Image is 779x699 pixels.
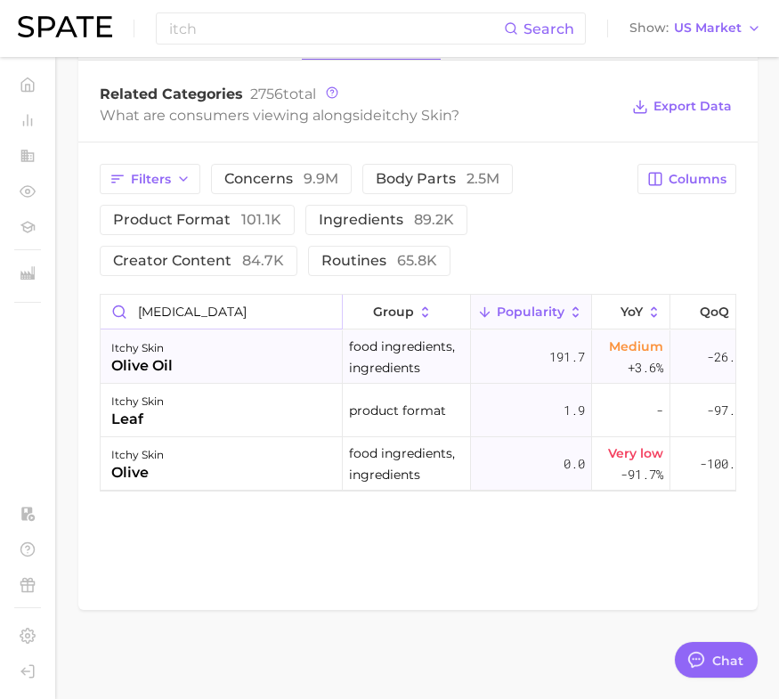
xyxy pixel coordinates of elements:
button: QoQ [670,295,756,329]
a: Log out. Currently logged in with e-mail spolansky@diginsights.com. [14,658,41,685]
span: Very low [608,443,663,464]
img: SPATE [18,16,112,37]
button: itchy skinolivefood ingredients, ingredients0.0Very low-91.7%-100.0% [101,437,756,491]
span: US Market [674,23,742,33]
span: 191.7 [549,346,585,368]
span: QoQ [700,305,729,319]
span: +3.6% [628,357,663,378]
span: Search [523,20,574,37]
span: body parts [376,172,499,186]
span: - [656,400,663,421]
span: 9.9m [304,170,338,187]
button: Export Data [628,94,736,119]
span: 1.9 [564,400,585,421]
span: ingredients [319,213,454,227]
span: routines [321,254,437,268]
div: itchy skin [111,391,164,412]
span: group [373,305,414,319]
span: Related Categories [100,85,243,102]
div: itchy skin [111,337,173,359]
span: Popularity [497,305,564,319]
div: leaf [111,409,164,430]
span: 65.8k [397,252,437,269]
span: food ingredients, ingredients [349,336,464,378]
span: -91.7% [621,464,663,485]
span: 2.5m [467,170,499,187]
span: -100.0% [700,453,750,475]
input: Search here for a brand, industry, or ingredient [167,13,504,44]
span: 101.1k [241,211,281,228]
span: product format [113,213,281,227]
button: YoY [592,295,670,329]
button: Filters [100,164,200,194]
span: -97.8% [707,400,750,421]
span: Medium [609,336,663,357]
span: total [250,85,316,102]
span: YoY [621,305,643,319]
span: concerns [224,172,338,186]
span: 2756 [250,85,283,102]
span: creator content [113,254,284,268]
span: -26.0% [707,346,750,368]
span: itchy skin [382,107,451,124]
button: itchy skinleafproduct format1.9--97.8% [101,384,756,437]
span: 0.0 [564,453,585,475]
span: 89.2k [414,211,454,228]
button: group [343,295,471,329]
button: itchy skinolive oilfood ingredients, ingredients191.7Medium+3.6%-26.0% [101,330,756,384]
span: 84.7k [242,252,284,269]
button: Columns [637,164,736,194]
button: Popularity [471,295,592,329]
span: product format [349,400,446,421]
div: What are consumers viewing alongside ? [100,103,619,127]
span: food ingredients, ingredients [349,443,464,485]
span: Filters [131,172,171,187]
span: Columns [669,172,726,187]
div: itchy skin [111,444,164,466]
span: Show [629,23,669,33]
div: olive [111,462,164,484]
input: Search in itchy skin [101,295,342,329]
span: Export Data [653,99,732,114]
button: ShowUS Market [625,17,766,40]
div: olive oil [111,355,173,377]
